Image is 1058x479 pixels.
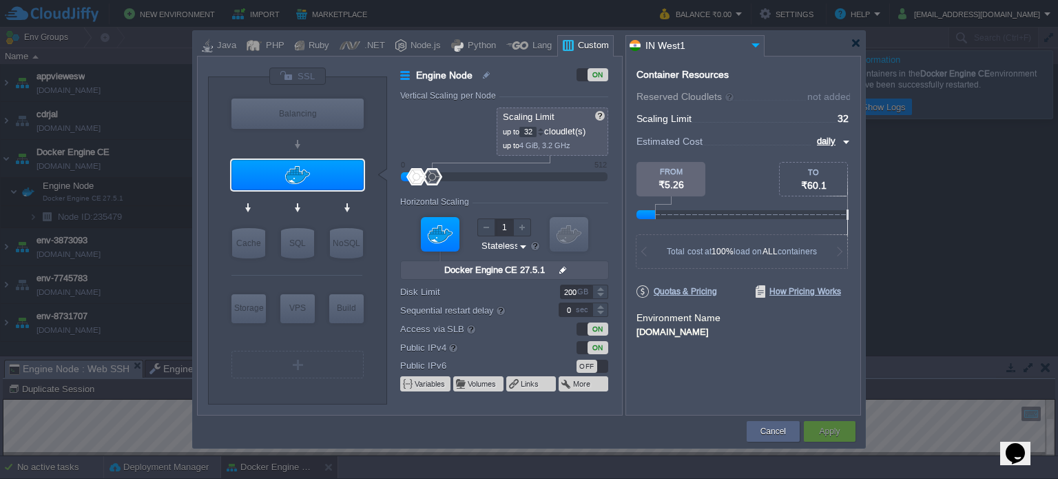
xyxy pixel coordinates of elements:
[232,228,265,258] div: Cache
[636,285,717,298] span: Quotas & Pricing
[503,112,554,122] span: Scaling Limit
[574,36,609,57] div: Custom
[658,179,684,190] span: ₹5.26
[838,113,849,124] span: 32
[400,303,540,318] label: Sequential restart delay
[801,180,827,191] span: ₹60.1
[521,378,540,389] button: Links
[231,294,266,323] div: Storage Containers
[400,340,540,355] label: Public IPv4
[577,360,597,373] div: OFF
[281,228,314,258] div: SQL Databases
[503,123,603,137] p: cloudlet(s)
[577,285,591,298] div: GB
[400,358,540,373] label: Public IPv6
[231,160,364,190] div: Engine Node
[468,378,497,389] button: Volumes
[1000,424,1044,465] iframe: chat widget
[588,341,608,354] div: ON
[503,141,519,150] span: up to
[231,294,266,322] div: Storage
[519,141,570,150] span: 4 GiB, 3.2 GHz
[280,294,315,323] div: Elastic VPS
[636,312,720,323] label: Environment Name
[400,91,499,101] div: Vertical Scaling per Node
[636,91,735,102] span: Reserved Cloudlets
[756,285,841,298] span: How Pricing Works
[406,36,441,57] div: Node.js
[400,285,540,299] label: Disk Limit
[231,351,364,378] div: Create New Layer
[231,99,364,129] div: Load Balancer
[400,197,473,207] div: Horizontal Scaling
[464,36,496,57] div: Python
[400,321,540,336] label: Access via SLB
[329,294,364,323] div: Build Node
[330,228,363,258] div: NoSQL
[588,68,608,81] div: ON
[588,323,608,336] div: ON
[304,36,329,57] div: Ruby
[594,161,607,169] div: 512
[503,128,519,136] span: up to
[330,228,363,258] div: NoSQL Databases
[807,92,851,101] div: not added
[231,99,364,129] div: Balancing
[760,425,786,438] button: Cancel
[280,294,315,322] div: VPS
[329,294,364,322] div: Build
[401,161,405,169] div: 0
[780,168,847,176] div: TO
[636,325,850,337] div: [DOMAIN_NAME]
[281,228,314,258] div: SQL
[573,378,592,389] button: More
[528,36,552,57] div: Lang
[636,134,703,149] span: Estimated Cost
[636,167,705,176] div: FROM
[819,425,840,438] button: Apply
[415,378,446,389] button: Variables
[576,303,591,316] div: sec
[636,70,729,80] div: Container Resources
[262,36,284,57] div: PHP
[636,113,692,124] span: Scaling Limit
[213,36,236,57] div: Java
[360,36,385,57] div: .NET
